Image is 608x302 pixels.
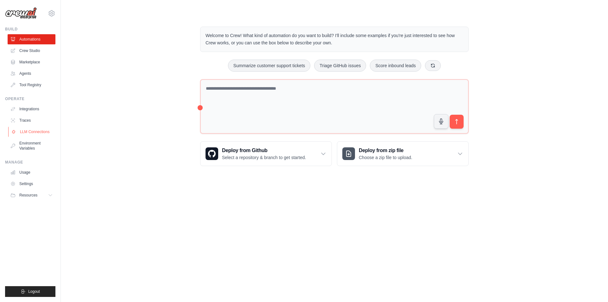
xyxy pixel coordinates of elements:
[5,27,55,32] div: Build
[228,60,310,72] button: Summarize customer support tickets
[8,138,55,153] a: Environment Variables
[5,96,55,101] div: Operate
[314,60,366,72] button: Triage GitHub issues
[8,34,55,44] a: Automations
[8,57,55,67] a: Marketplace
[8,179,55,189] a: Settings
[359,147,412,154] h3: Deploy from zip file
[28,289,40,294] span: Logout
[8,80,55,90] a: Tool Registry
[5,7,37,19] img: Logo
[8,68,55,79] a: Agents
[222,147,306,154] h3: Deploy from Github
[359,154,412,161] p: Choose a zip file to upload.
[8,115,55,125] a: Traces
[5,286,55,297] button: Logout
[8,190,55,200] button: Resources
[8,167,55,177] a: Usage
[206,32,463,47] p: Welcome to Crew! What kind of automation do you want to build? I'll include some examples if you'...
[8,104,55,114] a: Integrations
[8,127,56,137] a: LLM Connections
[370,60,421,72] button: Score inbound leads
[19,193,37,198] span: Resources
[8,46,55,56] a: Crew Studio
[5,160,55,165] div: Manage
[222,154,306,161] p: Select a repository & branch to get started.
